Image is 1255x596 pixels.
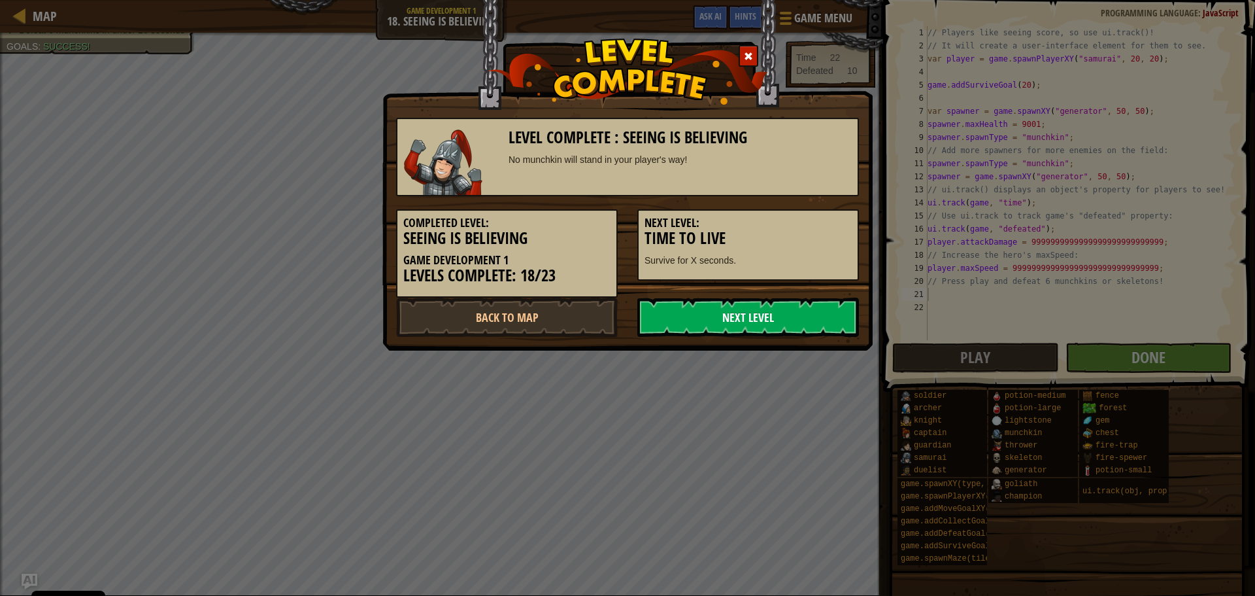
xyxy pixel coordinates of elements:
a: Next Level [637,298,859,337]
h3: Level Complete : Seeing is Believing [509,129,852,147]
a: Back to Map [396,298,618,337]
h5: Next Level: [644,217,852,230]
img: samurai.png [404,130,482,195]
h3: Time To Live [644,230,852,247]
h3: Levels Complete: 18/23 [403,267,611,285]
h3: Seeing is Believing [403,230,611,247]
h5: Game Development 1 [403,254,611,267]
img: level_complete.png [488,39,768,105]
h5: Completed Level: [403,217,611,230]
div: No munchkin will stand in your player's way! [509,153,852,166]
p: Survive for X seconds. [644,254,852,267]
